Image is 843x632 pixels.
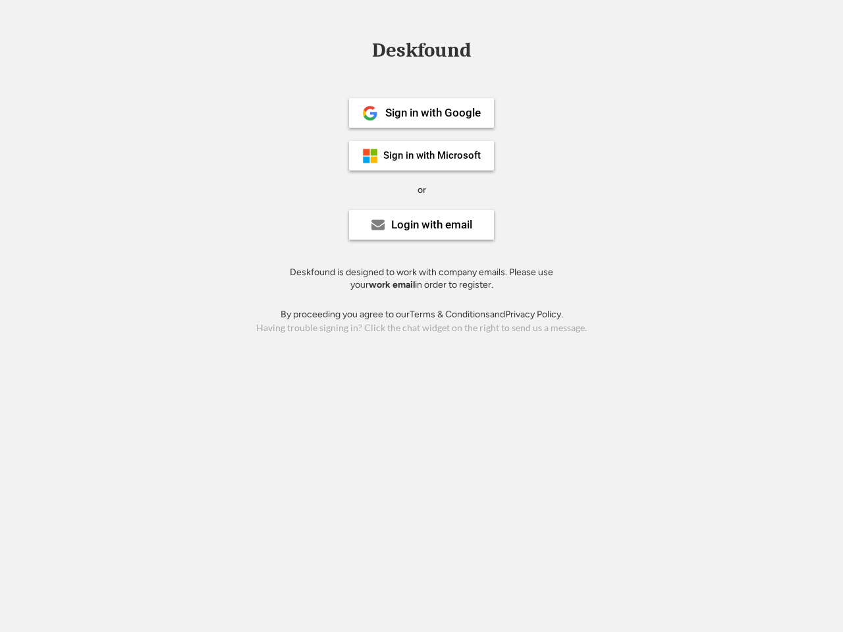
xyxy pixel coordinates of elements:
img: ms-symbollockup_mssymbol_19.png [362,148,378,164]
div: Login with email [391,219,472,230]
div: Sign in with Microsoft [383,151,481,161]
img: 1024px-Google__G__Logo.svg.png [362,105,378,121]
strong: work email [369,279,415,290]
a: Privacy Policy. [505,309,563,320]
div: Deskfound [366,40,477,61]
div: or [418,184,426,197]
div: Deskfound is designed to work with company emails. Please use your in order to register. [273,266,570,292]
div: Sign in with Google [385,107,481,118]
a: Terms & Conditions [410,309,490,320]
div: By proceeding you agree to our and [281,308,563,321]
